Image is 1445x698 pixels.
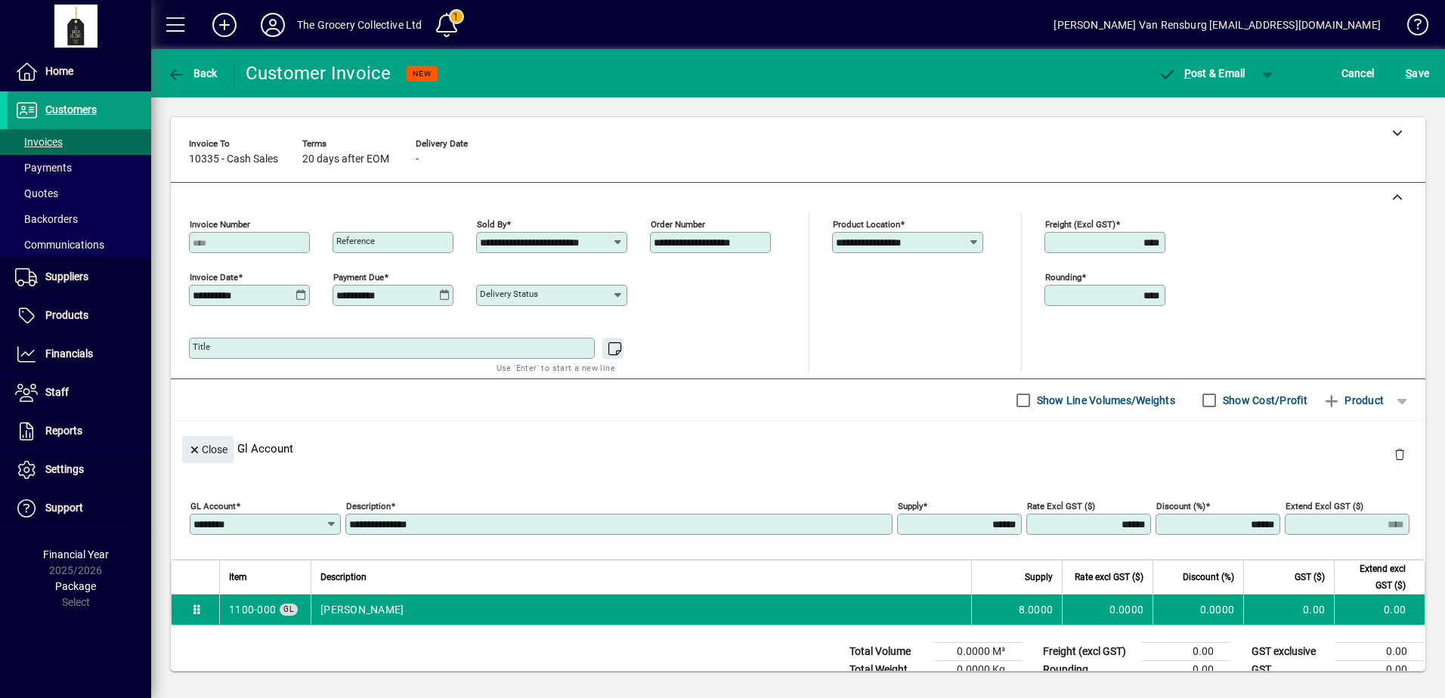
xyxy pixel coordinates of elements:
a: Financials [8,335,151,373]
a: Communications [8,232,151,258]
span: Backorders [15,213,78,225]
button: Cancel [1338,60,1378,87]
mat-label: Description [346,501,391,511]
span: Extend excl GST ($) [1344,561,1406,594]
span: Support [45,502,83,514]
td: GST [1244,661,1335,679]
td: 0.00 [1141,661,1232,679]
mat-label: Product location [833,219,900,230]
span: Settings [45,463,84,475]
mat-label: Order number [651,219,705,230]
span: Supply [1025,569,1053,585]
a: Payments [8,155,151,181]
mat-label: Supply [898,501,923,511]
button: Profile [249,11,297,39]
button: Close [182,436,234,463]
a: Quotes [8,181,151,206]
button: Delete [1382,436,1418,472]
span: Product [1323,388,1384,412]
mat-label: Title [193,341,210,352]
a: Settings [8,451,151,489]
mat-label: Reference [336,236,375,246]
span: GST ($) [1295,569,1325,585]
div: Gl Account [171,421,1425,476]
td: Freight (excl GST) [1035,643,1141,661]
td: 0.00 [1335,661,1425,679]
span: Home [45,65,73,77]
label: Show Line Volumes/Weights [1034,393,1175,408]
span: Item [229,569,247,585]
span: Products [45,309,88,321]
td: 0.0000 [1153,595,1243,625]
a: Staff [8,374,151,412]
button: Product [1315,387,1391,414]
span: Back [167,67,218,79]
mat-label: Delivery status [480,289,538,299]
mat-label: Sold by [477,219,506,230]
td: Rounding [1035,661,1141,679]
td: 0.0000 M³ [933,643,1023,661]
td: Total Weight [842,661,933,679]
span: 10335 - Cash Sales [189,153,278,165]
mat-label: Discount (%) [1156,501,1205,511]
button: Post & Email [1150,60,1253,87]
td: 0.00 [1334,595,1425,625]
span: Staff [45,386,69,398]
a: Suppliers [8,258,151,296]
td: 0.0000 Kg [933,661,1023,679]
span: 20 days after EOM [302,153,389,165]
td: 0.00 [1141,643,1232,661]
span: S [1406,67,1412,79]
button: Add [200,11,249,39]
span: Close [188,437,227,462]
td: 0.00 [1243,595,1334,625]
span: Discount (%) [1183,569,1234,585]
span: ave [1406,61,1429,85]
div: [PERSON_NAME] Van Rensburg [EMAIL_ADDRESS][DOMAIN_NAME] [1054,13,1381,37]
span: Suppliers [45,270,88,283]
mat-label: GL Account [190,501,236,511]
a: Support [8,490,151,527]
mat-label: Rounding [1045,272,1081,283]
span: P [1184,67,1191,79]
a: Backorders [8,206,151,232]
span: Description [320,569,367,585]
td: Total Volume [842,643,933,661]
span: [PERSON_NAME] [320,602,404,617]
span: Rate excl GST ($) [1075,569,1143,585]
button: Back [163,60,221,87]
span: Cancel [1341,61,1375,85]
span: GL [283,605,294,613]
span: Communications [15,239,104,251]
a: Products [8,297,151,335]
span: Reports [45,425,82,437]
mat-hint: Use 'Enter' to start a new line [497,359,615,376]
span: Quotes [15,187,58,199]
div: The Grocery Collective Ltd [297,13,422,37]
span: Financials [45,347,93,360]
mat-label: Extend excl GST ($) [1286,501,1363,511]
label: Show Cost/Profit [1220,393,1307,408]
span: Package [55,580,96,592]
a: Reports [8,412,151,450]
app-page-header-button: Back [151,60,234,87]
td: 0.00 [1335,643,1425,661]
button: Save [1402,60,1433,87]
span: NEW [413,69,432,79]
span: Payments [15,162,72,174]
div: 0.0000 [1072,602,1143,617]
mat-label: Payment due [333,272,384,283]
app-page-header-button: Close [178,442,237,456]
a: Knowledge Base [1396,3,1426,52]
div: Customer Invoice [246,61,391,85]
app-page-header-button: Delete [1382,447,1418,461]
span: Customers [45,103,97,116]
td: GST exclusive [1244,643,1335,661]
mat-label: Freight (excl GST) [1045,219,1115,230]
span: SALES [229,602,276,617]
mat-label: Rate excl GST ($) [1027,501,1095,511]
a: Home [8,53,151,91]
mat-label: Invoice date [190,272,238,283]
span: 8.0000 [1019,602,1054,617]
span: Financial Year [43,548,109,561]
